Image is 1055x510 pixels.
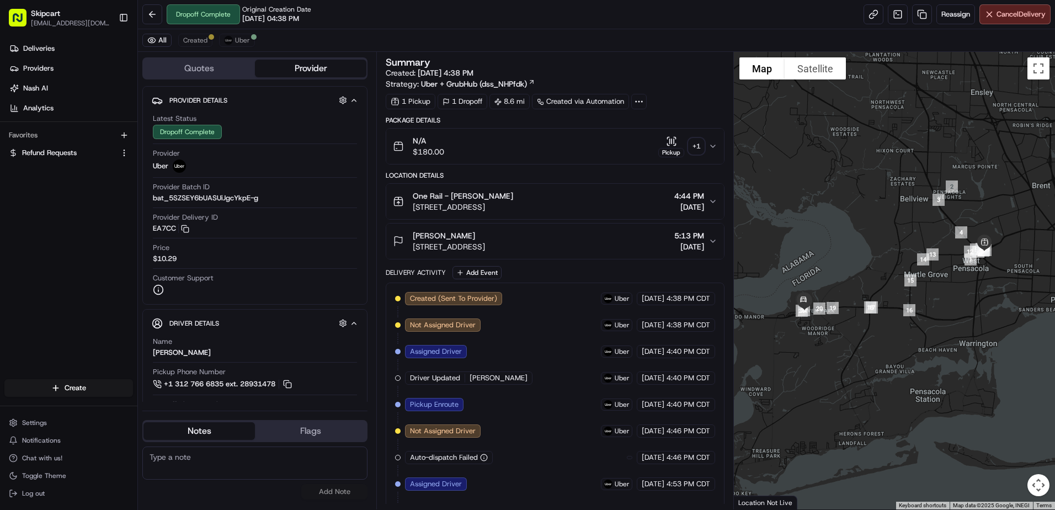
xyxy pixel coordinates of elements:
[153,273,214,283] span: Customer Support
[979,4,1051,24] button: CancelDelivery
[532,94,629,109] div: Created via Automation
[183,36,207,45] span: Created
[793,300,814,321] div: 22
[153,367,226,377] span: Pickup Phone Number
[615,294,630,303] span: Uber
[22,489,45,498] span: Log out
[1027,57,1049,79] button: Toggle fullscreen view
[143,60,255,77] button: Quotes
[7,242,89,262] a: 📗Knowledge Base
[674,241,704,252] span: [DATE]
[410,479,462,489] span: Assigned Driver
[50,116,152,125] div: We're available if you need us!
[386,184,724,219] button: One Rail - [PERSON_NAME][STREET_ADDRESS]4:44 PM[DATE]
[418,68,473,78] span: [DATE] 4:38 PM
[171,141,201,155] button: See all
[11,190,29,208] img: Jonathan Mireles
[4,79,137,97] a: Nash AI
[410,373,460,383] span: Driver Updated
[658,148,684,157] div: Pickup
[642,320,664,330] span: [DATE]
[386,94,435,109] div: 1 Pickup
[1036,502,1052,508] a: Terms (opens in new tab)
[153,193,258,203] span: bat_5SZSEY6bUASUiJgcYkpE-g
[22,436,61,445] span: Notifications
[89,242,182,262] a: 💻API Documentation
[23,103,54,113] span: Analytics
[11,161,29,178] img: Brigitte Vinadas
[413,190,513,201] span: One Rail - [PERSON_NAME]
[941,9,970,19] span: Reassign
[31,8,60,19] button: Skipcart
[615,400,630,409] span: Uber
[386,268,446,277] div: Delivery Activity
[22,471,66,480] span: Toggle Theme
[11,144,74,152] div: Past conversations
[642,479,664,489] span: [DATE]
[615,374,630,382] span: Uber
[98,201,120,210] span: [DATE]
[153,212,218,222] span: Provider Delivery ID
[615,480,630,488] span: Uber
[4,379,133,397] button: Create
[966,239,987,260] div: 5
[153,182,210,192] span: Provider Batch ID
[489,94,530,109] div: 8.6 mi
[413,201,513,212] span: [STREET_ADDRESS]
[50,105,181,116] div: Start new chat
[11,248,20,257] div: 📗
[22,454,62,463] span: Chat with us!
[22,247,84,258] span: Knowledge Base
[642,294,664,304] span: [DATE]
[899,300,920,321] div: 16
[667,400,710,410] span: 4:40 PM CDT
[410,320,476,330] span: Not Assigned Driver
[4,415,133,431] button: Settings
[667,426,710,436] span: 4:46 PM CDT
[413,146,444,157] span: $180.00
[604,400,612,409] img: uber-new-logo.jpeg
[34,171,89,180] span: [PERSON_NAME]
[242,5,311,14] span: Original Creation Date
[65,383,86,393] span: Create
[960,241,981,262] div: 12
[22,172,31,180] img: 1736555255976-a54dd68f-1ca7-489b-9aae-adbdc363a1c4
[4,4,114,31] button: Skipcart[EMAIL_ADDRESS][DOMAIN_NAME]
[410,426,476,436] span: Not Assigned Driver
[960,249,981,270] div: 1
[78,273,134,282] a: Powered byPylon
[410,400,459,410] span: Pickup Enroute
[791,300,812,321] div: 21
[153,348,211,358] div: [PERSON_NAME]
[4,450,133,466] button: Chat with us!
[23,44,55,54] span: Deliveries
[4,486,133,501] button: Log out
[689,139,704,154] div: + 1
[941,176,962,197] div: 2
[951,222,972,243] div: 4
[92,171,95,180] span: •
[667,294,710,304] span: 4:38 PM CDT
[667,320,710,330] span: 4:38 PM CDT
[153,378,294,390] button: +1 312 766 6835 ext. 28931478
[809,298,830,319] div: 20
[164,379,275,389] span: +1 312 766 6835 ext. 28931478
[739,57,785,79] button: Show street map
[173,160,186,173] img: uber-new-logo.jpeg
[169,319,219,328] span: Driver Details
[642,373,664,383] span: [DATE]
[152,314,358,332] button: Driver Details
[615,347,630,356] span: Uber
[22,418,47,427] span: Settings
[604,480,612,488] img: uber-new-logo.jpeg
[142,34,172,47] button: All
[737,495,773,509] img: Google
[11,44,201,62] p: Welcome 👋
[674,201,704,212] span: [DATE]
[604,427,612,435] img: uber-new-logo.jpeg
[667,453,710,463] span: 4:46 PM CDT
[674,230,704,241] span: 5:13 PM
[734,496,797,509] div: Location Not Live
[928,189,949,210] div: 3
